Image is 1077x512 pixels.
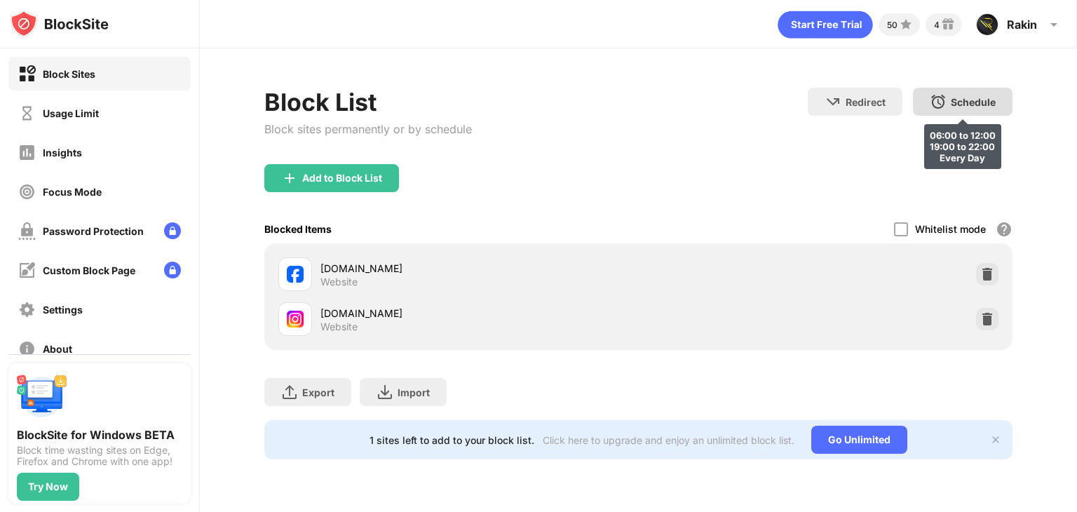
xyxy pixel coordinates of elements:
div: Every Day [930,152,996,163]
div: 06:00 to 12:00 [930,130,996,141]
div: 4 [934,20,940,30]
div: [DOMAIN_NAME] [320,261,638,276]
div: About [43,343,72,355]
img: focus-off.svg [18,183,36,201]
div: Rakin [1007,18,1037,32]
div: 19:00 to 22:00 [930,141,996,152]
div: 50 [887,20,897,30]
div: Import [398,386,430,398]
div: Blocked Items [264,223,332,235]
div: Schedule [951,96,996,108]
div: Custom Block Page [43,264,135,276]
div: Go Unlimited [811,426,907,454]
div: Block Sites [43,68,95,80]
img: logo-blocksite.svg [10,10,109,38]
img: insights-off.svg [18,144,36,161]
div: Focus Mode [43,186,102,198]
img: reward-small.svg [940,16,956,33]
img: about-off.svg [18,340,36,358]
div: Export [302,386,334,398]
div: Settings [43,304,83,316]
img: x-button.svg [990,434,1001,445]
div: Try Now [28,481,68,492]
div: Website [320,276,358,288]
img: customize-block-page-off.svg [18,262,36,279]
div: Usage Limit [43,107,99,119]
div: 1 sites left to add to your block list. [370,434,534,446]
img: points-small.svg [897,16,914,33]
img: push-desktop.svg [17,372,67,422]
div: Click here to upgrade and enjoy an unlimited block list. [543,434,794,446]
img: lock-menu.svg [164,222,181,239]
div: Password Protection [43,225,144,237]
img: password-protection-off.svg [18,222,36,240]
img: settings-off.svg [18,301,36,318]
div: Insights [43,147,82,159]
div: Redirect [846,96,886,108]
div: animation [778,11,873,39]
img: block-on.svg [18,65,36,83]
div: Add to Block List [302,173,382,184]
img: time-usage-off.svg [18,105,36,122]
img: favicons [287,311,304,328]
img: ACg8ocIwXCPTNIxEXaKfDa6tyikhho_hiE8OepqrukiqflSMPuI0Y74=s96-c [976,13,998,36]
div: [DOMAIN_NAME] [320,306,638,321]
div: BlockSite for Windows BETA [17,428,182,442]
img: favicons [287,266,304,283]
div: Block time wasting sites on Edge, Firefox and Chrome with one app! [17,445,182,467]
div: Whitelist mode [915,223,986,235]
div: Website [320,321,358,333]
img: lock-menu.svg [164,262,181,278]
div: Block List [264,88,472,116]
div: Block sites permanently or by schedule [264,122,472,136]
